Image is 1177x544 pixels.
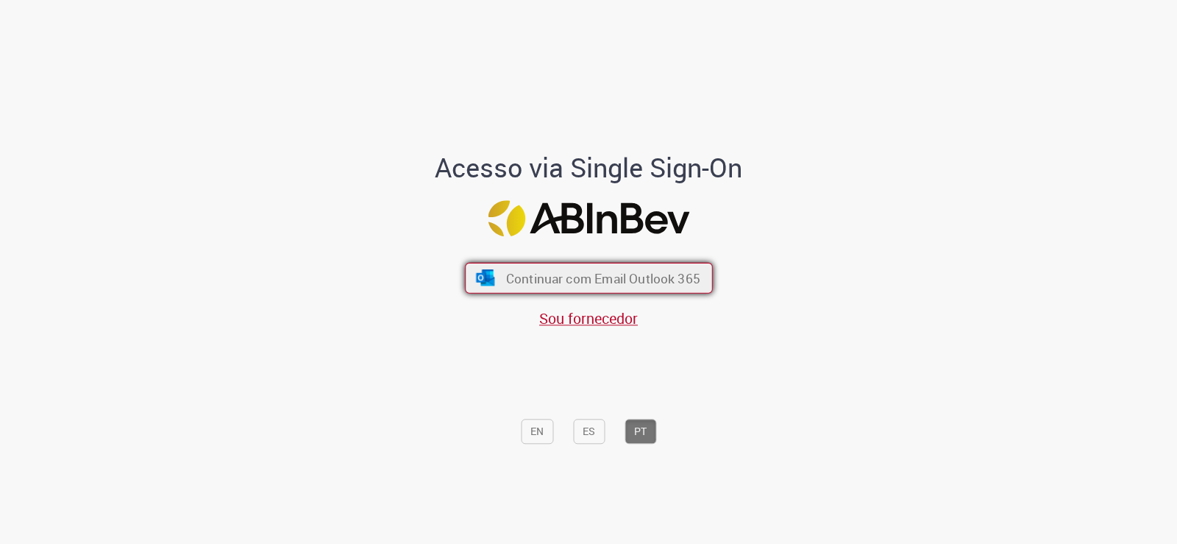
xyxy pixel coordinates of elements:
img: ícone Azure/Microsoft 360 [474,269,496,286]
a: Sou fornecedor [539,308,638,328]
button: PT [625,419,656,444]
img: Logo ABInBev [488,200,689,236]
button: ES [573,419,605,444]
button: EN [521,419,553,444]
button: ícone Azure/Microsoft 360 Continuar com Email Outlook 365 [465,263,713,294]
span: Continuar com Email Outlook 365 [505,269,700,286]
h1: Acesso via Single Sign-On [385,154,793,183]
